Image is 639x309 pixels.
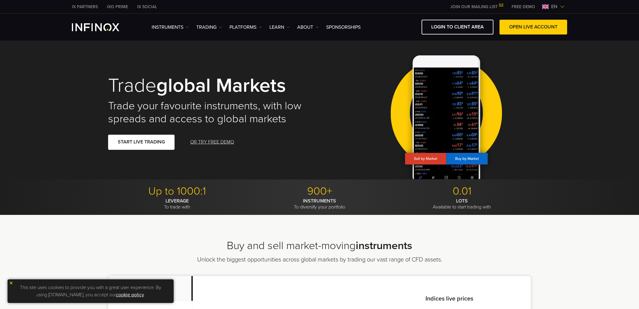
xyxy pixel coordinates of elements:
a: PLATFORMS [230,24,262,31]
p: 0.01 [393,185,531,198]
p: Up to 1000:1 [108,185,246,198]
a: INFINOX Logo [72,23,133,31]
a: INFINOX [133,4,162,10]
a: cookie policy [116,292,144,298]
strong: LOTS [456,198,468,204]
strong: instruments [356,239,412,252]
p: Available to start trading with [393,198,531,210]
a: Instruments [152,24,189,31]
h1: Trade [108,75,311,96]
span: en [549,3,560,10]
h2: Buy and sell market-moving [108,239,531,252]
a: INFINOX [67,4,102,10]
strong: global markets [156,74,286,97]
strong: LEVERAGE [165,198,189,204]
h2: Trade your favourite instruments, with low spreads and access to global markets [108,99,311,126]
p: Indices [108,276,193,301]
p: To diversify your portfolio [251,198,389,210]
a: INFINOX [102,4,133,10]
a: OPEN LIVE ACCOUNT [499,20,567,35]
p: To trade with [108,198,246,210]
a: LOGIN TO CLIENT AREA [422,20,493,35]
a: START LIVE TRADING [108,135,175,150]
a: TRADING [196,24,222,31]
strong: Indices live prices [425,295,473,302]
strong: INSTRUMENTS [303,198,336,204]
a: SPONSORSHIPS [326,24,361,31]
a: ABOUT [297,24,319,31]
p: This site uses cookies to provide you with a great user experience. By using [DOMAIN_NAME], you a... [11,282,171,300]
a: Learn [269,24,290,31]
p: 900+ [251,185,389,198]
a: INFINOX MENU [507,4,540,10]
a: OR TRY FREE DEMO [190,135,235,150]
img: yellow close icon [9,281,13,285]
a: JOIN OUR MAILING LIST [446,4,507,9]
p: Unlock the biggest opportunities across global markets by trading our vast range of CFD assets. [180,255,459,264]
